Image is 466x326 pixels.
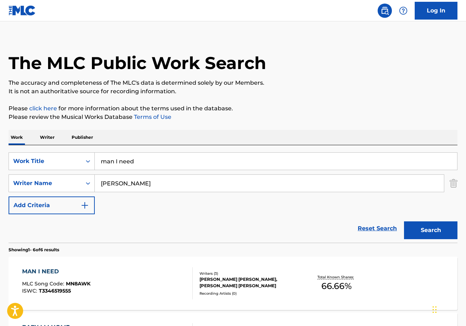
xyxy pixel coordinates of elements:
span: ISWC : [22,288,39,294]
p: The accuracy and completeness of The MLC's data is determined solely by our Members. [9,79,457,87]
img: Delete Criterion [450,174,457,192]
div: [PERSON_NAME] [PERSON_NAME], [PERSON_NAME] [PERSON_NAME] [200,276,299,289]
a: Public Search [378,4,392,18]
p: It is not an authoritative source for recording information. [9,87,457,96]
form: Search Form [9,152,457,243]
a: Terms of Use [133,114,171,120]
img: search [380,6,389,15]
p: Total Known Shares: [317,274,356,280]
img: 9d2ae6d4665cec9f34b9.svg [81,201,89,210]
iframe: Chat Widget [430,292,466,326]
p: Please review the Musical Works Database [9,113,457,121]
div: Writers ( 3 ) [200,271,299,276]
div: Writer Name [13,179,77,188]
a: Reset Search [354,221,400,236]
span: 66.66 % [321,280,352,293]
h1: The MLC Public Work Search [9,52,266,74]
p: Writer [38,130,57,145]
div: Help [396,4,410,18]
div: Work Title [13,157,77,165]
span: MN8AWK [66,280,90,287]
img: MLC Logo [9,5,36,16]
div: Drag [433,299,437,320]
p: Work [9,130,25,145]
button: Add Criteria [9,196,95,214]
p: Please for more information about the terms used in the database. [9,104,457,113]
span: MLC Song Code : [22,280,66,287]
span: T3346519555 [39,288,71,294]
img: help [399,6,408,15]
div: Recording Artists ( 0 ) [200,291,299,296]
p: Publisher [69,130,95,145]
div: MAN I NEED [22,267,90,276]
p: Showing 1 - 6 of 6 results [9,247,59,253]
a: Log In [415,2,457,20]
a: MAN I NEEDMLC Song Code:MN8AWKISWC:T3346519555Writers (3)[PERSON_NAME] [PERSON_NAME], [PERSON_NAM... [9,257,457,310]
a: click here [29,105,57,112]
button: Search [404,221,457,239]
